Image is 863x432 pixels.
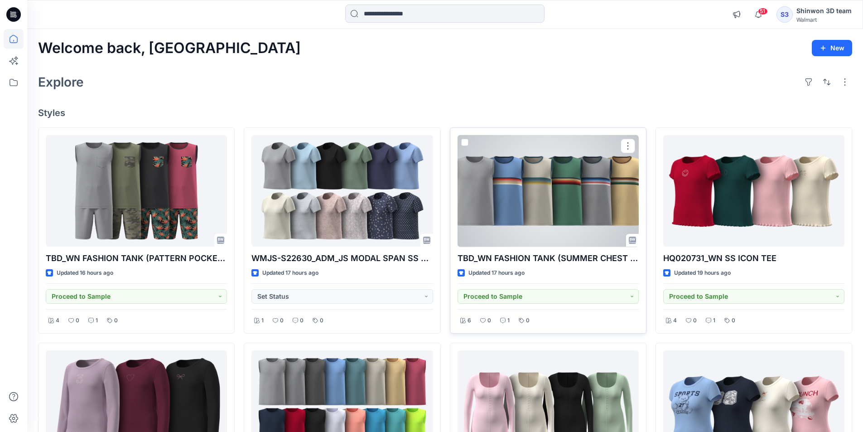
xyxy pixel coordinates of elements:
span: 51 [758,8,768,15]
p: 0 [487,316,491,325]
p: 0 [732,316,735,325]
p: 0 [693,316,697,325]
h2: Welcome back, [GEOGRAPHIC_DATA] [38,40,301,57]
p: 1 [261,316,264,325]
p: Updated 17 hours ago [262,268,318,278]
p: HQ020731_WN SS ICON TEE [663,252,844,265]
h2: Explore [38,75,84,89]
h4: Styles [38,107,852,118]
a: TBD_WN FASHION TANK (SUMMER CHEST STRIPE) [458,135,639,247]
p: 0 [76,316,79,325]
p: Updated 17 hours ago [468,268,525,278]
a: HQ020731_WN SS ICON TEE [663,135,844,247]
div: Walmart [796,16,852,23]
p: TBD_WN FASHION TANK (SUMMER CHEST STRIPE) [458,252,639,265]
p: 0 [526,316,530,325]
p: 0 [280,316,284,325]
a: TBD_WN FASHION TANK (PATTERN POCKET CONTR BINDING) [46,135,227,247]
p: 0 [114,316,118,325]
a: WMJS-S22630_ADM_JS MODAL SPAN SS TEE [251,135,433,247]
p: 0 [300,316,304,325]
p: TBD_WN FASHION TANK (PATTERN POCKET CONTR BINDING) [46,252,227,265]
p: 1 [713,316,715,325]
p: 6 [468,316,471,325]
p: Updated 16 hours ago [57,268,113,278]
div: Shinwon 3D team [796,5,852,16]
p: 1 [96,316,98,325]
p: Updated 19 hours ago [674,268,731,278]
button: New [812,40,852,56]
p: 4 [56,316,59,325]
p: WMJS-S22630_ADM_JS MODAL SPAN SS TEE [251,252,433,265]
p: 0 [320,316,323,325]
p: 4 [673,316,677,325]
p: 1 [507,316,510,325]
div: S3 [776,6,793,23]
